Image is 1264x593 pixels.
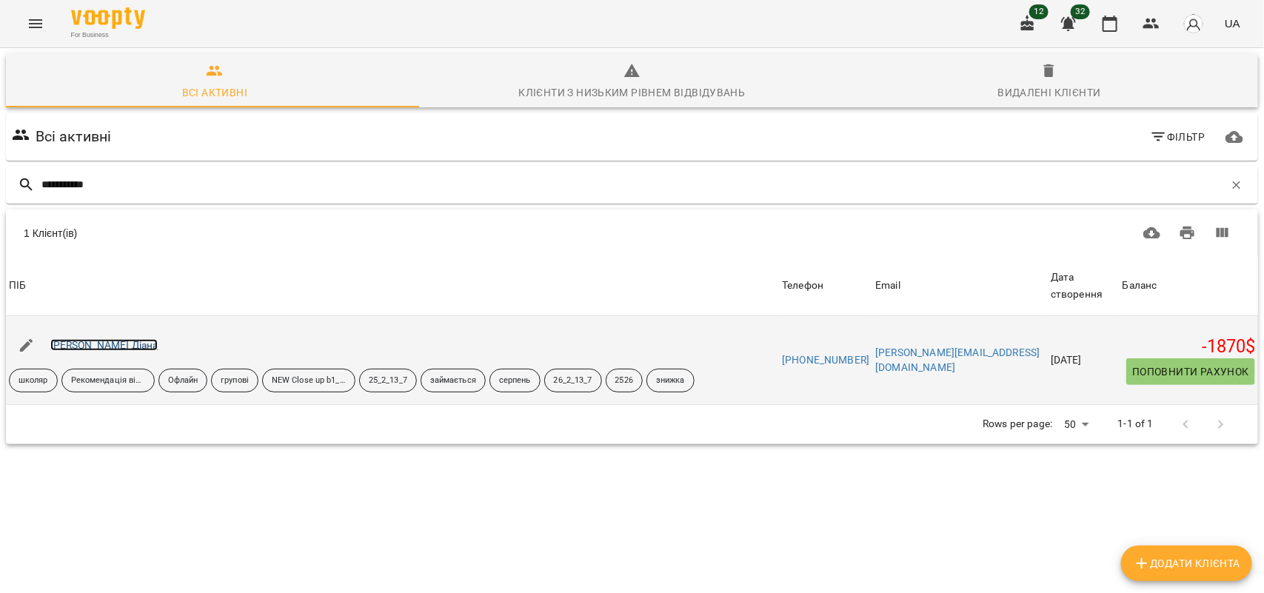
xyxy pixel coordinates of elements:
button: Друк [1170,215,1206,251]
div: серпень [489,369,541,392]
div: займається [421,369,486,392]
div: Sort [1123,277,1157,295]
div: 1 Клієнт(ів) [24,226,606,241]
span: Email [875,277,1045,295]
button: Завантажити CSV [1134,215,1170,251]
span: ПІБ [9,277,776,295]
div: ПІБ [9,277,26,295]
div: Офлайн [158,369,208,392]
p: 2526 [615,375,633,387]
p: займається [430,375,476,387]
div: Телефон [782,277,823,295]
span: 32 [1071,4,1090,19]
div: Sort [782,277,823,295]
div: NEW Close up b1_3юніт [262,369,355,392]
div: Дата створення [1051,269,1117,304]
p: Rows per page: [983,417,1052,432]
div: 25_2_13_7 [359,369,417,392]
div: Table Toolbar [6,210,1258,257]
p: 25_2_13_7 [369,375,407,387]
div: 50 [1058,414,1094,435]
div: 26_2_13_7 [544,369,602,392]
img: avatar_s.png [1183,13,1204,34]
span: For Business [71,30,145,40]
button: Вигляд колонок [1205,215,1240,251]
span: UA [1225,16,1240,31]
p: групові [221,375,249,387]
div: знижка [646,369,695,392]
div: школяр [9,369,58,392]
h6: Всі активні [36,125,112,148]
span: Поповнити рахунок [1132,363,1249,381]
a: [PERSON_NAME][EMAIL_ADDRESS][DOMAIN_NAME] [875,346,1040,373]
span: Телефон [782,277,869,295]
button: UA [1219,10,1246,37]
td: [DATE] [1048,316,1120,405]
a: [PHONE_NUMBER] [782,354,869,366]
p: серпень [499,375,531,387]
button: Menu [18,6,53,41]
span: 12 [1029,4,1049,19]
div: Sort [1051,269,1117,304]
p: 26_2_13_7 [554,375,592,387]
div: групові [211,369,258,392]
h5: -1870 $ [1123,335,1255,358]
div: Всі активні [182,84,247,101]
div: Email [875,277,900,295]
img: Voopty Logo [71,7,145,29]
div: Баланс [1123,277,1157,295]
div: Sort [9,277,26,295]
p: NEW Close up b1_3юніт [272,375,346,387]
button: Фільтр [1144,124,1211,150]
div: Sort [875,277,900,295]
div: 2526 [606,369,643,392]
div: Видалені клієнти [998,84,1101,101]
p: знижка [656,375,685,387]
button: Поповнити рахунок [1126,358,1255,385]
span: Баланс [1123,277,1255,295]
p: Рекомендація від друзів знайомих тощо [71,375,145,387]
p: 1-1 of 1 [1118,417,1154,432]
div: Рекомендація від друзів знайомих тощо [61,369,155,392]
span: Фільтр [1150,128,1206,146]
p: Офлайн [168,375,198,387]
a: [PERSON_NAME] Діана [50,339,158,351]
div: Клієнти з низьким рівнем відвідувань [518,84,745,101]
p: школяр [19,375,48,387]
button: Додати клієнта [1121,546,1252,581]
